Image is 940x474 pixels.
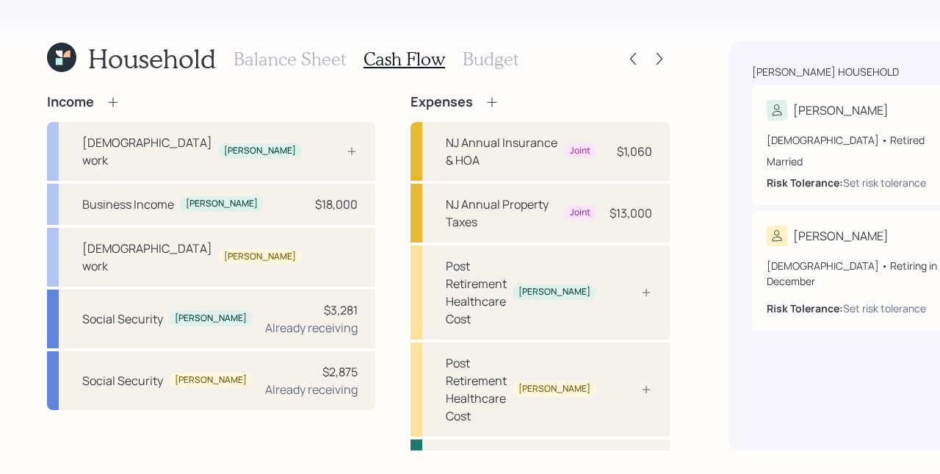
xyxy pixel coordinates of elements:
div: [PERSON_NAME] [518,383,590,395]
div: [DEMOGRAPHIC_DATA] work [82,240,212,275]
div: [DEMOGRAPHIC_DATA] work [82,134,212,169]
div: Business Income [82,195,174,213]
div: $18,000 [315,195,358,213]
div: Already receiving [265,319,358,337]
div: Set risk tolerance [843,301,926,316]
h4: Expenses [411,94,473,110]
div: Post Retirement Healthcare Cost [446,257,507,328]
div: $2,875 [322,363,358,381]
h1: Household [88,43,216,74]
b: Risk Tolerance: [767,301,843,315]
h4: Income [47,94,94,110]
div: NJ Annual Property Taxes [446,195,558,231]
div: [PERSON_NAME] [793,101,889,119]
div: NJ Annual Insurance & HOA [446,134,558,169]
h3: Balance Sheet [234,49,346,70]
div: [PERSON_NAME] [175,374,247,387]
div: [PERSON_NAME] [175,312,247,325]
div: Joint [570,145,590,157]
div: $13,000 [610,204,652,222]
div: [PERSON_NAME] [518,286,590,298]
div: [PERSON_NAME] household [752,65,899,79]
h3: Budget [463,49,518,70]
b: Risk Tolerance: [767,176,843,190]
div: $1,060 [617,143,652,160]
div: Already receiving [265,381,358,398]
h3: Cash Flow [364,49,445,70]
div: Social Security [82,372,163,389]
div: Joint [570,207,590,219]
div: Social Security [82,310,163,328]
div: [PERSON_NAME] [224,251,296,263]
div: Post Retirement Healthcare Cost [446,354,507,425]
div: [PERSON_NAME] [186,198,258,210]
div: [PERSON_NAME] [224,145,296,157]
div: $3,281 [324,301,358,319]
div: Set risk tolerance [843,175,926,190]
div: [PERSON_NAME] [793,227,889,245]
